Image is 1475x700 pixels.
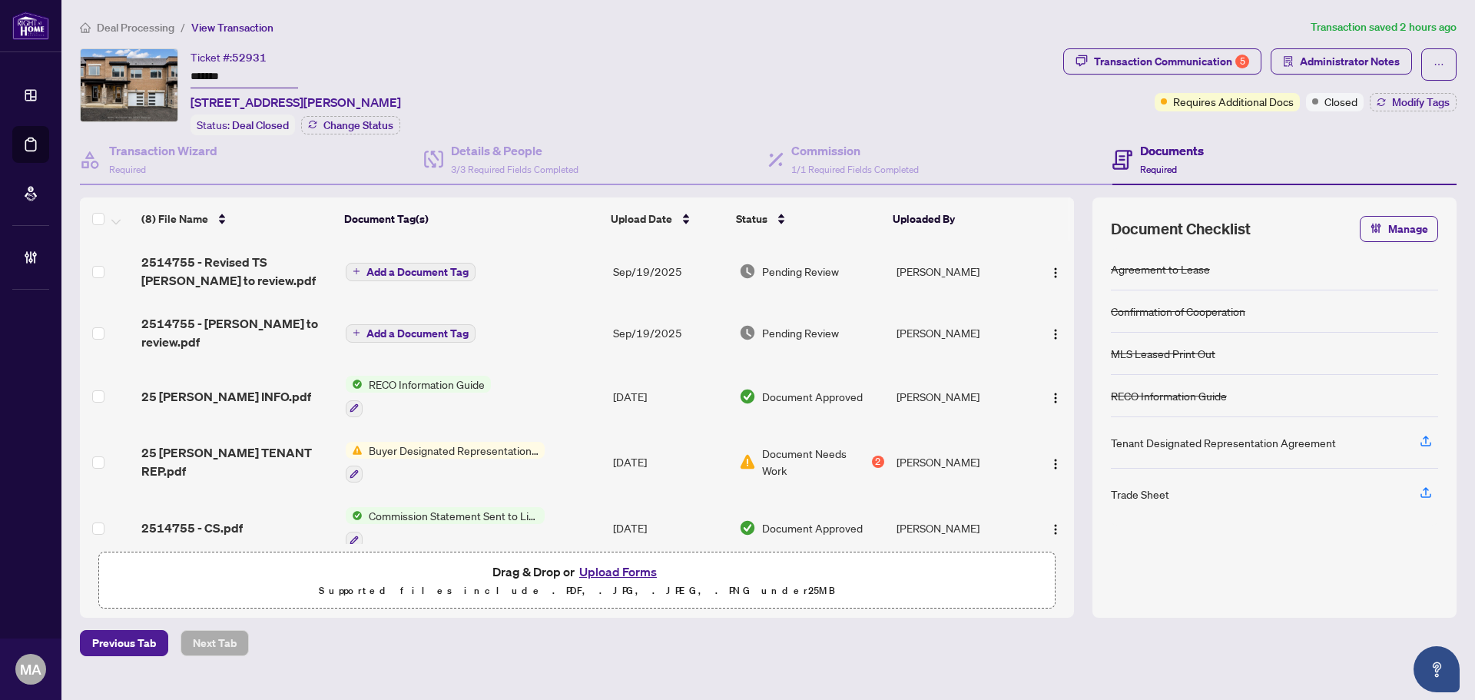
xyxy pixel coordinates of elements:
[1111,486,1169,503] div: Trade Sheet
[739,519,756,536] img: Document Status
[301,116,400,134] button: Change Status
[346,507,363,524] img: Status Icon
[1049,328,1062,340] img: Logo
[181,630,249,656] button: Next Tab
[1370,93,1457,111] button: Modify Tags
[1388,217,1428,241] span: Manage
[890,363,1029,430] td: [PERSON_NAME]
[451,141,578,160] h4: Details & People
[353,267,360,275] span: plus
[346,323,476,343] button: Add a Document Tag
[232,51,267,65] span: 52931
[739,263,756,280] img: Document Status
[1111,434,1336,451] div: Tenant Designated Representation Agreement
[1043,450,1068,474] button: Logo
[1392,97,1450,108] span: Modify Tags
[762,324,839,341] span: Pending Review
[80,630,168,656] button: Previous Tab
[762,519,863,536] span: Document Approved
[323,120,393,131] span: Change Status
[363,507,545,524] span: Commission Statement Sent to Listing Brokerage
[1235,55,1249,68] div: 5
[1324,93,1357,110] span: Closed
[605,197,730,241] th: Upload Date
[181,18,185,36] li: /
[109,164,146,175] span: Required
[141,314,333,351] span: 2514755 - [PERSON_NAME] to review.pdf
[346,376,363,393] img: Status Icon
[607,495,733,561] td: [DATE]
[890,302,1029,363] td: [PERSON_NAME]
[366,328,469,339] span: Add a Document Tag
[1283,56,1294,67] span: solution
[611,211,672,227] span: Upload Date
[363,376,491,393] span: RECO Information Guide
[12,12,49,40] img: logo
[141,387,311,406] span: 25 [PERSON_NAME] INFO.pdf
[191,93,401,111] span: [STREET_ADDRESS][PERSON_NAME]
[346,263,476,281] button: Add a Document Tag
[135,197,338,241] th: (8) File Name
[1049,392,1062,404] img: Logo
[1043,516,1068,540] button: Logo
[191,21,273,35] span: View Transaction
[1140,164,1177,175] span: Required
[1414,646,1460,692] button: Open asap
[607,302,733,363] td: Sep/19/2025
[363,442,545,459] span: Buyer Designated Representation Agreement
[346,324,476,343] button: Add a Document Tag
[762,388,863,405] span: Document Approved
[451,164,578,175] span: 3/3 Required Fields Completed
[353,329,360,337] span: plus
[92,631,156,655] span: Previous Tab
[1111,345,1215,362] div: MLS Leased Print Out
[1173,93,1294,110] span: Requires Additional Docs
[141,211,208,227] span: (8) File Name
[232,118,289,132] span: Deal Closed
[338,197,604,241] th: Document Tag(s)
[890,430,1029,496] td: [PERSON_NAME]
[1311,18,1457,36] article: Transaction saved 2 hours ago
[108,582,1046,600] p: Supported files include .PDF, .JPG, .JPEG, .PNG under 25 MB
[81,49,177,121] img: IMG-E12207347_1.jpg
[492,562,661,582] span: Drag & Drop or
[1111,260,1210,277] div: Agreement to Lease
[1111,387,1227,404] div: RECO Information Guide
[346,261,476,281] button: Add a Document Tag
[1043,320,1068,345] button: Logo
[730,197,887,241] th: Status
[97,21,174,35] span: Deal Processing
[872,456,884,468] div: 2
[141,253,333,290] span: 2514755 - Revised TS [PERSON_NAME] to review.pdf
[607,241,733,302] td: Sep/19/2025
[1094,49,1249,74] div: Transaction Communication
[1063,48,1261,75] button: Transaction Communication5
[736,211,767,227] span: Status
[1049,267,1062,279] img: Logo
[346,507,545,549] button: Status IconCommission Statement Sent to Listing Brokerage
[739,453,756,470] img: Document Status
[762,263,839,280] span: Pending Review
[1043,259,1068,284] button: Logo
[1049,458,1062,470] img: Logo
[762,445,869,479] span: Document Needs Work
[890,495,1029,561] td: [PERSON_NAME]
[80,22,91,33] span: home
[1111,218,1251,240] span: Document Checklist
[1140,141,1204,160] h4: Documents
[575,562,661,582] button: Upload Forms
[141,443,333,480] span: 25 [PERSON_NAME] TENANT REP.pdf
[739,324,756,341] img: Document Status
[1111,303,1245,320] div: Confirmation of Cooperation
[346,442,545,483] button: Status IconBuyer Designated Representation Agreement
[1360,216,1438,242] button: Manage
[109,141,217,160] h4: Transaction Wizard
[607,363,733,430] td: [DATE]
[346,376,491,417] button: Status IconRECO Information Guide
[739,388,756,405] img: Document Status
[890,241,1029,302] td: [PERSON_NAME]
[791,164,919,175] span: 1/1 Required Fields Completed
[1300,49,1400,74] span: Administrator Notes
[607,430,733,496] td: [DATE]
[99,552,1055,609] span: Drag & Drop orUpload FormsSupported files include .PDF, .JPG, .JPEG, .PNG under25MB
